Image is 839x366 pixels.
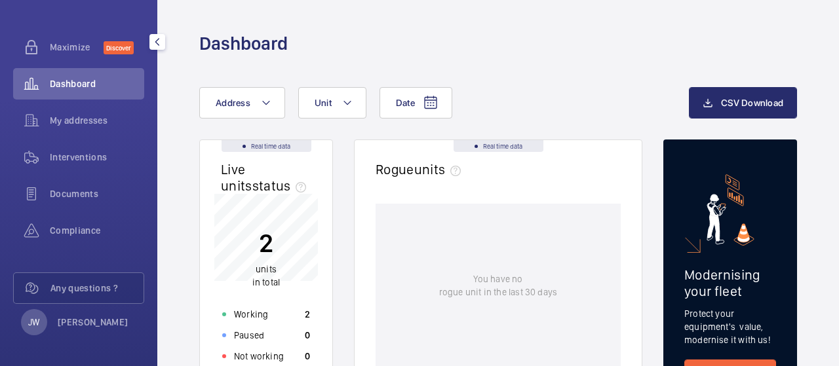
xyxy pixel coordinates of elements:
[216,98,250,108] span: Address
[376,161,466,177] h2: Rogue
[721,98,783,108] span: CSV Download
[707,174,754,246] img: marketing-card.svg
[50,114,144,127] span: My addresses
[50,41,104,54] span: Maximize
[221,161,311,194] h2: Live units
[684,266,776,299] h2: Modernising your fleet
[252,263,280,289] p: in total
[439,272,557,299] p: You have no rogue unit in the last 30 days
[315,98,332,108] span: Unit
[199,31,288,56] h1: Dashboard
[58,316,128,329] p: [PERSON_NAME]
[50,224,144,237] span: Compliance
[684,307,776,346] p: Protect your equipment's value, modernise it with us!
[50,282,144,295] span: Any questions ?
[234,308,268,321] p: Working
[454,140,543,152] div: Real time data
[305,308,310,321] p: 2
[252,177,312,194] span: status
[50,151,144,164] span: Interventions
[252,227,280,259] p: 2
[305,329,310,342] p: 0
[256,264,277,274] span: units
[414,161,467,177] span: units
[104,41,134,54] span: Discover
[234,350,284,363] p: Not working
[298,87,366,119] button: Unit
[380,87,452,119] button: Date
[50,187,144,200] span: Documents
[28,316,39,329] p: JW
[305,350,310,363] p: 0
[689,87,797,119] button: CSV Download
[199,87,285,119] button: Address
[396,98,415,108] span: Date
[234,329,264,342] p: Paused
[50,77,144,90] span: Dashboard
[222,140,311,152] div: Real time data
